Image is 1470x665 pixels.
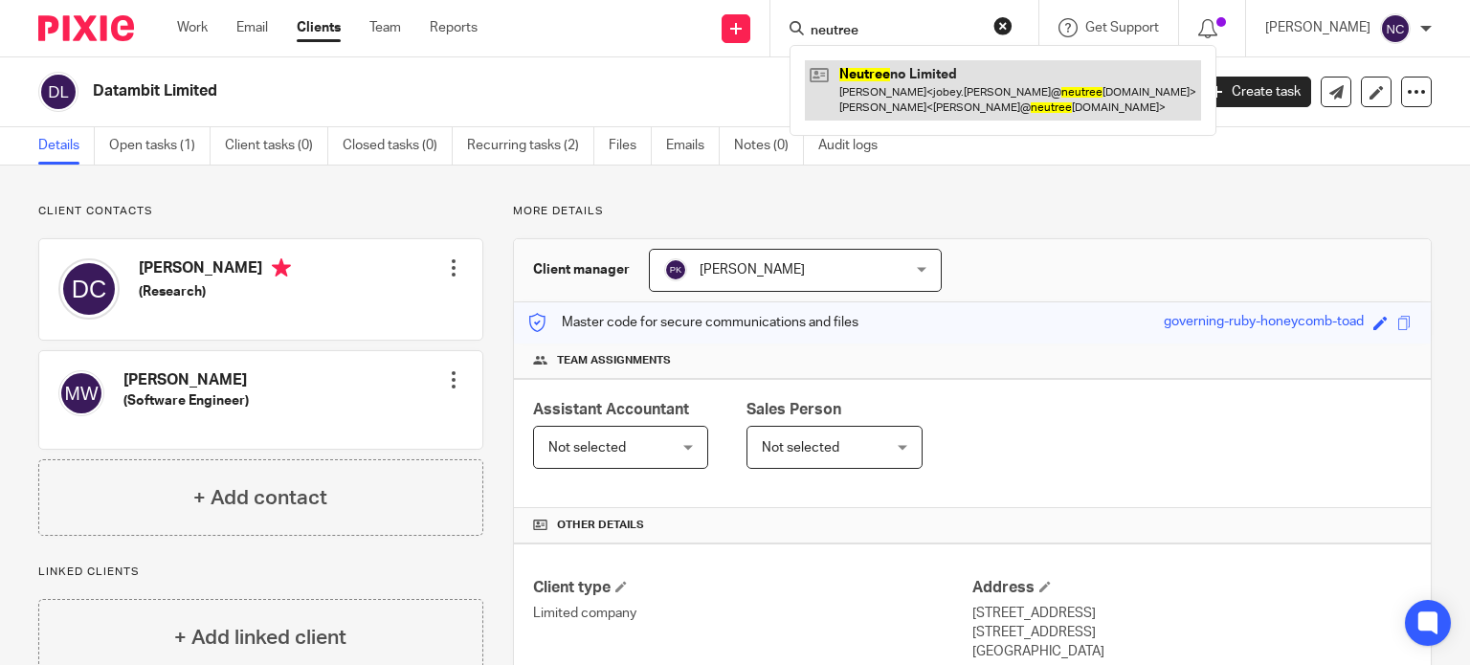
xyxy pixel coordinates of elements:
[533,260,630,279] h3: Client manager
[818,127,892,165] a: Audit logs
[533,402,689,417] span: Assistant Accountant
[528,313,858,332] p: Master code for secure communications and files
[177,18,208,37] a: Work
[1085,21,1159,34] span: Get Support
[666,127,720,165] a: Emails
[38,15,134,41] img: Pixie
[38,127,95,165] a: Details
[1265,18,1370,37] p: [PERSON_NAME]
[139,282,291,301] h5: (Research)
[38,204,483,219] p: Client contacts
[58,370,104,416] img: svg%3E
[123,370,249,390] h4: [PERSON_NAME]
[1380,13,1411,44] img: svg%3E
[467,127,594,165] a: Recurring tasks (2)
[972,623,1412,642] p: [STREET_ADDRESS]
[513,204,1432,219] p: More details
[972,604,1412,623] p: [STREET_ADDRESS]
[38,72,78,112] img: svg%3E
[93,81,956,101] h2: Datambit Limited
[369,18,401,37] a: Team
[1200,77,1311,107] a: Create task
[174,623,346,653] h4: + Add linked client
[700,263,805,277] span: [PERSON_NAME]
[297,18,341,37] a: Clients
[609,127,652,165] a: Files
[533,604,972,623] p: Limited company
[1164,312,1364,334] div: governing-ruby-honeycomb-toad
[557,353,671,368] span: Team assignments
[139,258,291,282] h4: [PERSON_NAME]
[236,18,268,37] a: Email
[548,441,626,454] span: Not selected
[272,258,291,277] i: Primary
[734,127,804,165] a: Notes (0)
[430,18,478,37] a: Reports
[972,578,1412,598] h4: Address
[193,483,327,513] h4: + Add contact
[993,16,1013,35] button: Clear
[58,258,120,320] img: svg%3E
[972,642,1412,661] p: [GEOGRAPHIC_DATA]
[664,258,687,281] img: svg%3E
[343,127,453,165] a: Closed tasks (0)
[809,23,981,40] input: Search
[109,127,211,165] a: Open tasks (1)
[123,391,249,410] h5: (Software Engineer)
[762,441,839,454] span: Not selected
[533,578,972,598] h4: Client type
[746,402,841,417] span: Sales Person
[38,565,483,580] p: Linked clients
[225,127,328,165] a: Client tasks (0)
[557,518,644,533] span: Other details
